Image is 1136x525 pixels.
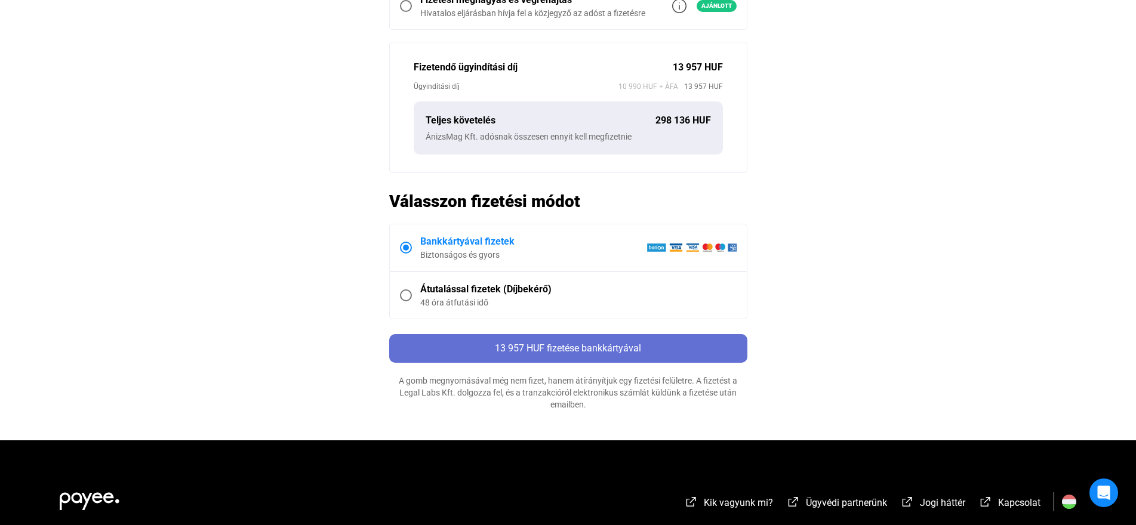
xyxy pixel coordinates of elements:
a: external-link-whiteKapcsolat [978,499,1040,510]
div: Biztonságos és gyors [420,249,646,261]
img: barion [646,243,737,252]
span: 13 957 HUF fizetése bankkártyával [495,342,641,354]
div: 298 136 HUF [655,113,711,128]
div: Bankkártyával fizetek [420,234,646,249]
span: Ügyvédi partnerünk [806,497,887,508]
h2: Válasszon fizetési módot [389,191,747,212]
div: 48 óra átfutási idő [420,297,737,308]
div: Open Intercom Messenger [1089,478,1118,507]
div: Hivatalos eljárásban hívja fel a közjegyző az adóst a fizetésre [420,7,645,19]
div: Teljes követelés [426,113,655,128]
div: A gomb megnyomásával még nem fizet, hanem átírányítjuk egy fizetési felületre. A fizetést a Legal... [389,375,747,410]
img: HU.svg [1062,495,1076,509]
div: Ügyindítási díj [414,81,618,92]
a: external-link-whiteÜgyvédi partnerünk [786,499,887,510]
div: Fizetendő ügyindítási díj [414,60,673,75]
img: external-link-white [684,496,698,508]
span: Jogi háttér [920,497,965,508]
div: Átutalással fizetek (Díjbekérő) [420,282,737,297]
img: external-link-white [786,496,801,508]
div: ÁnizsMag Kft. adósnak összesen ennyit kell megfizetnie [426,131,711,143]
span: 10 990 HUF + ÁFA [618,81,678,92]
img: external-link-white [978,496,993,508]
div: 13 957 HUF [673,60,723,75]
img: white-payee-white-dot.svg [60,486,119,510]
img: external-link-white [900,496,915,508]
button: 13 957 HUF fizetése bankkártyával [389,334,747,363]
span: 13 957 HUF [678,81,723,92]
span: Kik vagyunk mi? [704,497,773,508]
span: Kapcsolat [998,497,1040,508]
a: external-link-whiteJogi háttér [900,499,965,510]
a: external-link-whiteKik vagyunk mi? [684,499,773,510]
